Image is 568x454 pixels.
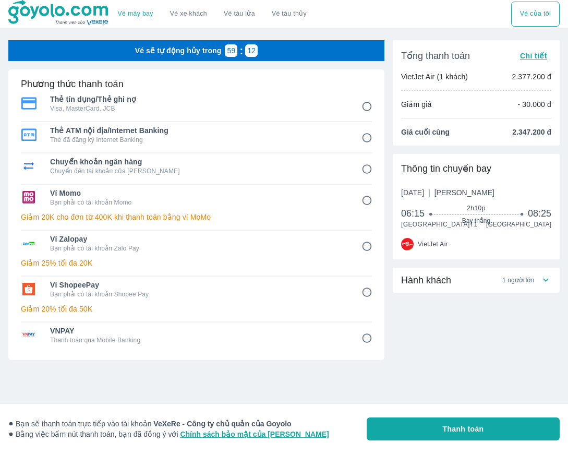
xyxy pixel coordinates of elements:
[401,187,494,198] span: [DATE]
[21,322,372,348] div: VNPAYVNPAYThanh toán qua Mobile Banking
[118,10,153,18] a: Vé máy bay
[21,97,37,110] img: Thẻ tín dụng/Thẻ ghi nợ
[50,188,347,198] span: Ví Momo
[50,326,347,336] span: VNPAY
[135,45,222,56] p: Vé sẽ tự động hủy trong
[512,127,551,137] span: 2.347.200 đ
[520,52,547,60] span: Chi tiết
[153,420,291,428] strong: VeXeRe - Công ty chủ quản của Goyolo
[21,212,372,222] p: Giảm 20K cho đơn từ 400K khi thanh toán bằng ví MoMo
[50,244,347,253] p: Bạn phải có tài khoản Zalo Pay
[50,198,347,207] p: Bạn phải có tài khoản Momo
[50,104,347,113] p: Visa, MasterCard, JCB
[431,204,522,212] span: 2h10p
[401,99,431,110] p: Giảm giá
[418,240,448,248] span: VietJet Air
[21,237,37,249] img: Ví Zalopay
[263,2,315,27] button: Vé tàu thủy
[401,207,431,220] span: 06:15
[393,268,560,293] div: Hành khách1 người lớn
[512,71,551,82] p: 2.377.200 đ
[21,91,372,116] div: Thẻ tín dụng/Thẻ ghi nợThẻ tín dụng/Thẻ ghi nợVisa, MasterCard, JCB
[401,274,451,286] span: Hành khách
[21,231,372,256] div: Ví ZalopayVí ZalopayBạn phải có tài khoản Zalo Pay
[21,277,372,302] div: Ví ShopeePayVí ShopeePayBạn phải có tài khoản Shopee Pay
[170,10,207,18] a: Vé xe khách
[511,2,560,27] div: choose transportation mode
[50,290,347,298] p: Bạn phải có tài khoản Shopee Pay
[50,167,347,175] p: Chuyển đến tài khoản của [PERSON_NAME]
[21,122,372,147] div: Thẻ ATM nội địa/Internet BankingThẻ ATM nội địa/Internet BankingThẻ đã đăng ký Internet Banking
[434,188,494,197] span: [PERSON_NAME]
[21,329,37,341] img: VNPAY
[227,45,236,56] p: 59
[21,185,372,210] div: Ví MomoVí MomoBạn phải có tài khoản Momo
[401,71,468,82] p: VietJet Air (1 khách)
[21,283,37,295] img: Ví ShopeePay
[517,99,551,110] p: - 30.000 đ
[21,128,37,141] img: Thẻ ATM nội địa/Internet Banking
[21,304,372,314] p: Giảm 20% tối đa 50K
[528,207,551,220] span: 08:25
[247,45,256,56] p: 12
[21,191,37,204] img: Ví Momo
[50,234,347,244] span: Ví Zalopay
[8,419,329,429] span: Bạn sẽ thanh toán trực tiếp vào tài khoản
[21,153,372,178] div: Chuyển khoản ngân hàngChuyển khoản ngân hàngChuyển đến tài khoản của [PERSON_NAME]
[50,157,347,167] span: Chuyển khoản ngân hàng
[215,2,263,27] a: Vé tàu lửa
[401,162,551,175] div: Thông tin chuyến bay
[21,78,124,90] h6: Phương thức thanh toán
[21,160,37,172] img: Chuyển khoản ngân hàng
[50,94,347,104] span: Thẻ tín dụng/Thẻ ghi nợ
[428,188,430,197] span: |
[50,336,347,344] p: Thanh toán qua Mobile Banking
[443,424,484,434] span: Thanh toán
[8,429,329,439] span: Bằng việc bấm nút thanh toán, bạn đã đồng ý với
[431,217,522,225] span: Bay thẳng
[50,280,347,290] span: Ví ShopeePay
[237,45,245,56] p: :
[50,125,347,136] span: Thẻ ATM nội địa/Internet Banking
[502,276,534,284] span: 1 người lớn
[50,136,347,144] p: Thẻ đã đăng ký Internet Banking
[401,50,470,62] span: Tổng thanh toán
[180,430,329,438] a: Chính sách bảo mật của [PERSON_NAME]
[367,417,560,440] button: Thanh toán
[511,2,560,27] button: Vé của tôi
[401,127,450,137] span: Giá cuối cùng
[21,258,372,268] p: Giảm 25% tối đa 20K
[516,49,551,63] button: Chi tiết
[110,2,315,27] div: choose transportation mode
